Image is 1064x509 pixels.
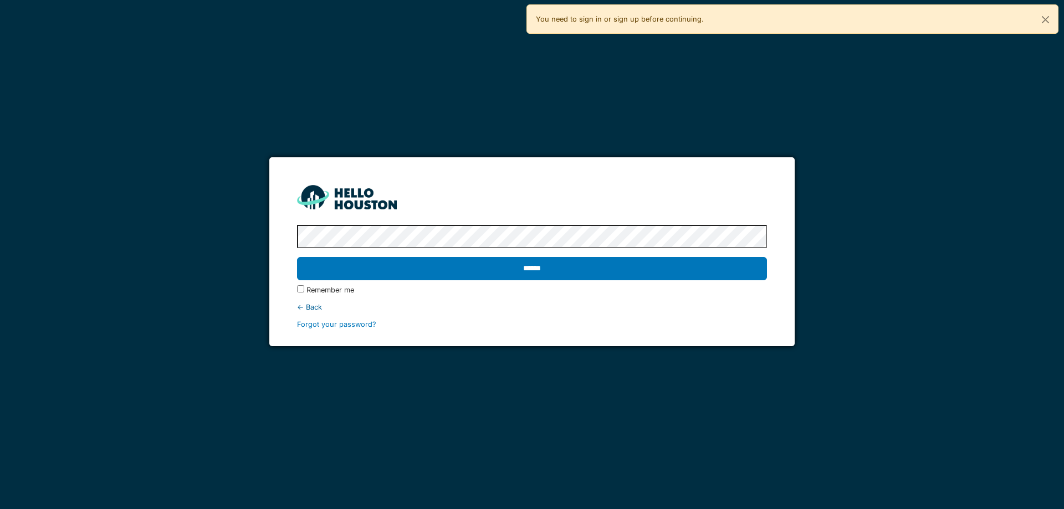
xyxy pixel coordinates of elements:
div: ← Back [297,302,766,312]
a: Forgot your password? [297,320,376,328]
div: You need to sign in or sign up before continuing. [526,4,1058,34]
img: HH_line-BYnF2_Hg.png [297,185,397,209]
label: Remember me [306,285,354,295]
button: Close [1033,5,1058,34]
